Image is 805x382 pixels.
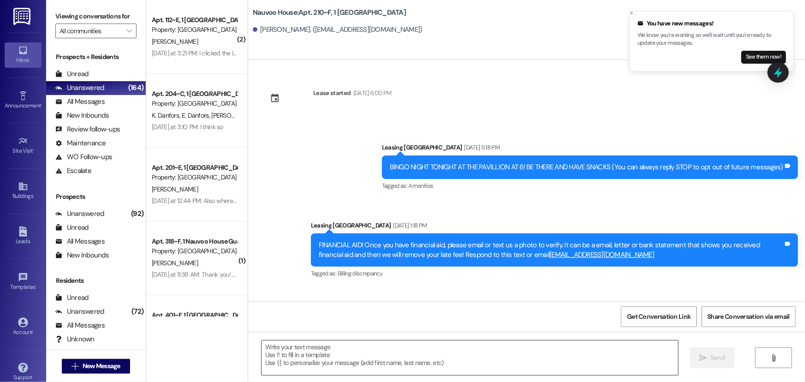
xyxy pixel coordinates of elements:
button: Share Conversation via email [702,306,796,327]
div: New Inbounds [55,111,109,120]
span: Billing discrepancy [338,269,383,277]
div: (72) [129,304,146,319]
div: [DATE] at 11:38 AM: Thank you! Do you have any gluten free options? [152,270,332,279]
div: WO Follow-ups [55,152,112,162]
div: Apt. 318~F, 1 Nauvoo House Guarantors [152,237,237,246]
a: Leads [5,224,42,249]
p: We know you're working, so we'll wait until you're ready to update your messages. [638,31,786,48]
i:  [700,354,707,362]
div: Property: [GEOGRAPHIC_DATA] [152,246,237,256]
div: Lease started [313,88,351,98]
div: Prospects [46,192,146,202]
div: Apt. 204~C, 1 [GEOGRAPHIC_DATA] [152,89,237,99]
a: Buildings [5,179,42,203]
span: New Message [83,361,120,371]
div: [DATE] 5:18 PM [462,143,500,152]
span: [PERSON_NAME] [211,111,260,119]
div: Tagged as: [382,179,798,192]
i:  [770,354,777,362]
div: Apt. 401~F, 1 [GEOGRAPHIC_DATA] [152,310,237,320]
button: Send [690,347,735,368]
div: Escalate [55,166,91,176]
div: [DATE] at 3:10 PM: I think so [152,123,223,131]
button: See them now! [741,51,786,64]
span: E. Danfors [182,111,212,119]
div: Apt. 201~E, 1 [GEOGRAPHIC_DATA] [152,163,237,173]
span: • [33,146,35,153]
span: • [36,282,37,289]
div: Property: [GEOGRAPHIC_DATA] [152,25,237,35]
img: ResiDesk Logo [13,8,32,25]
span: [PERSON_NAME] [152,185,198,193]
div: All Messages [55,237,105,246]
div: You have new messages! [638,19,786,28]
a: Inbox [5,42,42,67]
div: Review follow-ups [55,125,120,134]
a: Account [5,315,42,340]
span: Get Conversation Link [627,312,691,322]
label: Viewing conversations for [55,9,137,24]
span: • [41,101,42,107]
div: Leasing [GEOGRAPHIC_DATA] [382,143,798,155]
div: Unanswered [55,307,104,316]
a: Templates • [5,269,42,294]
div: Unanswered [55,209,104,219]
div: Tagged as: [311,267,798,280]
input: All communities [60,24,122,38]
span: Amenities [409,182,434,190]
span: Share Conversation via email [708,312,790,322]
div: Prospects + Residents [46,52,146,62]
b: Nauvoo House: Apt. 210~F, 1 [GEOGRAPHIC_DATA] [253,8,406,18]
span: K. Danfors [152,111,182,119]
div: Property: [GEOGRAPHIC_DATA] [152,173,237,182]
button: Close toast [627,8,636,18]
div: Unread [55,293,89,303]
div: [DATE] at 12:44 PM: Also where is it at? [152,197,253,205]
div: Unread [55,69,89,79]
div: New Inbounds [55,251,109,260]
a: [EMAIL_ADDRESS][DOMAIN_NAME] [549,250,654,259]
div: Leasing [GEOGRAPHIC_DATA] [311,221,798,233]
button: New Message [62,359,130,374]
div: All Messages [55,321,105,330]
span: [PERSON_NAME] [152,259,198,267]
div: [DATE] 6:00 PM [351,88,392,98]
div: Residents [46,276,146,286]
div: (92) [129,207,146,221]
i:  [126,27,131,35]
div: Unknown [55,334,95,344]
div: Maintenance [55,138,106,148]
div: FINANCIAL AID! Once you have financial aid, please email or text us a photo to verify. It can be ... [319,240,783,260]
div: (164) [126,81,146,95]
div: [DATE] 1:18 PM [391,221,427,230]
span: Send [710,353,725,363]
span: [PERSON_NAME] [152,37,198,46]
div: All Messages [55,97,105,107]
div: Unread [55,223,89,233]
div: Apt. 112~E, 1 [GEOGRAPHIC_DATA] [152,15,237,25]
div: Property: [GEOGRAPHIC_DATA] [152,99,237,108]
i:  [72,363,78,370]
button: Get Conversation Link [621,306,697,327]
div: [DATE] at 3:21 PM: I clicked the link and filled out the form [152,49,301,57]
a: Site Visit • [5,133,42,158]
div: Unanswered [55,83,104,93]
div: [PERSON_NAME]. ([EMAIL_ADDRESS][DOMAIN_NAME]) [253,25,423,35]
div: BINGO NIGHT TONIGHT AT THE PAVILLION AT 6! BE THERE AND HAVE SNACKS (You can always reply STOP to... [390,162,783,172]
